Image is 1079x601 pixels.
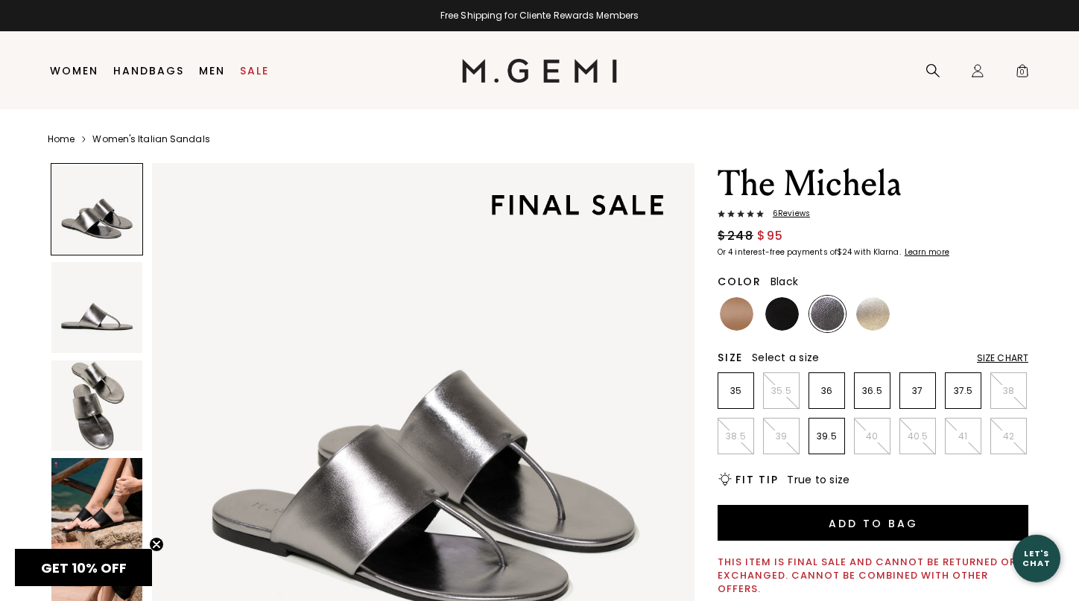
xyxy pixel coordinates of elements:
[855,430,890,442] p: 40
[240,65,269,77] a: Sale
[811,297,844,331] img: Gunmetal
[991,430,1026,442] p: 42
[462,59,618,83] img: M.Gemi
[977,352,1028,364] div: Size Chart
[771,274,798,289] span: Black
[720,297,753,331] img: Light Tan
[718,505,1028,541] button: Add to Bag
[854,247,902,258] klarna-placement-style-body: with Klarna
[41,559,127,577] span: GET 10% OFF
[718,247,837,258] klarna-placement-style-body: Or 4 interest-free payments of
[718,209,1028,221] a: 6Reviews
[51,262,142,353] img: The Michela
[900,430,935,442] p: 40.5
[905,247,949,258] klarna-placement-style-cta: Learn more
[764,209,810,218] span: 6 Review s
[787,472,849,487] span: True to size
[752,350,819,365] span: Select a size
[900,385,935,397] p: 37
[718,163,1028,205] h1: The Michela
[764,430,799,442] p: 39
[50,65,98,77] a: Women
[1015,66,1030,81] span: 0
[718,276,762,287] h2: Color
[469,172,686,238] img: final sale tag
[718,385,753,397] p: 35
[809,385,844,397] p: 36
[51,360,142,451] img: The Michela
[718,430,753,442] p: 38.5
[837,247,852,258] klarna-placement-style-amount: $24
[735,474,778,486] h2: Fit Tip
[15,549,152,586] div: GET 10% OFFClose teaser
[855,385,890,397] p: 36.5
[946,430,981,442] p: 41
[48,133,75,145] a: Home
[809,430,844,442] p: 39.5
[946,385,981,397] p: 37.5
[903,248,949,257] a: Learn more
[149,537,164,552] button: Close teaser
[856,297,890,331] img: Champagne
[92,133,209,145] a: Women's Italian Sandals
[113,65,184,77] a: Handbags
[991,385,1026,397] p: 38
[765,297,799,331] img: Black
[718,556,1028,596] div: This item is final sale and cannot be returned or exchanged. Cannot be combined with other offers.
[718,227,753,245] span: $248
[757,227,784,245] span: $95
[199,65,225,77] a: Men
[764,385,799,397] p: 35.5
[718,352,743,363] h2: Size
[51,458,142,549] img: The Michela
[1013,549,1060,567] div: Let's Chat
